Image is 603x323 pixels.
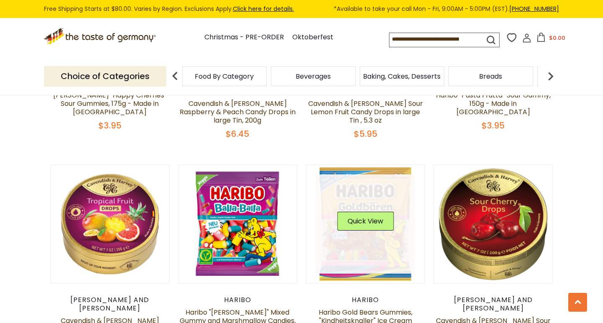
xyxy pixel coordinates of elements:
span: *Available to take your call Mon - Fri, 9:00AM - 5:00PM (EST). [334,4,559,14]
a: [PHONE_NUMBER] [509,5,559,13]
a: Click here for details. [233,5,294,13]
img: Haribo Gold Bears Gummies, "Kindheitsknaller" Ice Cream Flavors, 175g - made in Germany [306,165,425,283]
span: $5.95 [354,128,377,140]
a: Cavendish & [PERSON_NAME] Raspberry & Peach Candy Drops in large Tin, 200g [180,99,296,125]
button: $0.00 [533,33,569,45]
div: [PERSON_NAME] and [PERSON_NAME] [306,79,425,95]
a: Haribo "Pasta Frutta“ Sour Gummy, 150g - Made in [GEOGRAPHIC_DATA] [436,90,551,117]
img: Cavendish & Harvey Sour Cherry Fruit Candy Drops in large Tin, 200g [434,165,552,283]
div: [PERSON_NAME] and [PERSON_NAME] [178,79,297,95]
a: Beverages [296,73,331,79]
img: Haribo "Balla-Balla" Mixed Gummy and Marshmallow Candies, 160g - Made in Germany [178,165,297,283]
div: Haribo [306,296,425,304]
img: next arrow [542,68,559,85]
span: $0.00 [549,34,565,42]
span: $3.95 [98,120,121,131]
span: $6.45 [226,128,249,140]
div: Free Shipping Starts at $80.00. Varies by Region. Exclusions Apply. [44,4,559,14]
a: Oktoberfest [292,32,333,43]
a: Christmas - PRE-ORDER [204,32,284,43]
p: Choice of Categories [44,66,166,87]
img: previous arrow [167,68,183,85]
a: Breads [479,73,502,79]
a: [PERSON_NAME] "Happy Cherries" Sour Gummies, 175g - Made in [GEOGRAPHIC_DATA] [53,90,166,117]
a: Baking, Cakes, Desserts [363,73,441,79]
a: Cavendish & [PERSON_NAME] Sour Lemon Fruit Candy Drops in large Tin , 5.3 oz [308,99,423,125]
img: Cavendish & Harvey Tropical Fruit Candy Drops in large Tin 200g [51,165,169,283]
div: [PERSON_NAME] and [PERSON_NAME] [50,296,170,313]
div: Haribo [178,296,297,304]
span: $3.95 [482,120,505,131]
button: Quick View [337,212,394,231]
div: [PERSON_NAME] and [PERSON_NAME] [433,296,553,313]
a: Food By Category [195,73,254,79]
